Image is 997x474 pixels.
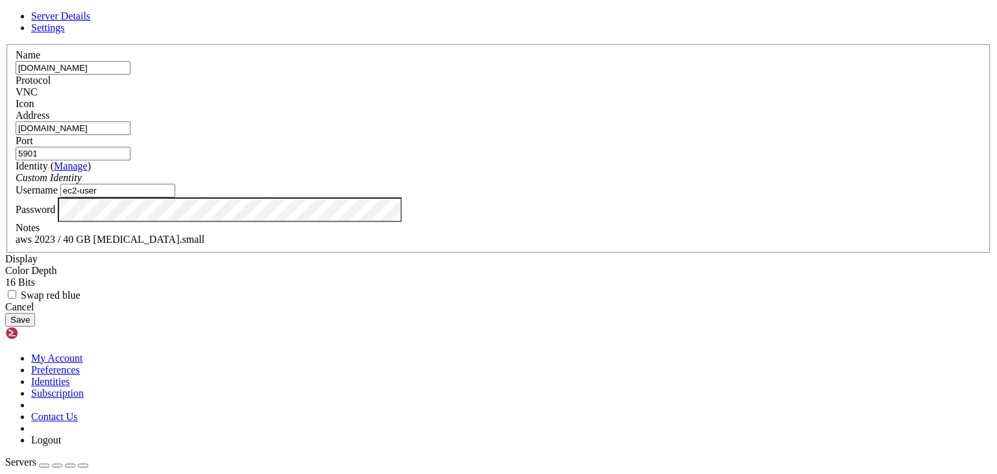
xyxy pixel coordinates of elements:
[16,222,40,233] label: Notes
[5,297,828,309] x-row: 64 history | more
[5,391,828,403] x-row: [ec2-user@ip-172-31-84-219 ~]$ less /home/ec2-user/.vnc/ip-172-31-84-219.ec2.internal:1.log
[8,290,16,299] input: Swap red blue
[5,216,828,227] x-row: 57 lscpu
[5,40,828,52] x-row: 42 cd Se
[31,388,84,399] a: Subscription
[5,327,80,340] img: Shellngn
[16,110,49,121] label: Address
[5,290,80,301] label: If the colors of your display appear wrong (blues appear orange or red, etc.), it may be that you...
[16,61,130,75] input: Server Name
[51,160,91,171] span: ( )
[5,157,828,169] x-row: 52 vncserver :1 -geometry 1920x1080
[5,309,828,321] x-row: [ec2-user@ip-172-31-84-219 ~]$ vncserver :1 -geometry 1920x1080
[5,253,38,264] label: Display
[5,75,828,87] x-row: 45 pwd
[16,49,40,60] label: Name
[31,22,65,33] a: Settings
[5,145,828,157] x-row: 51 sudo su -
[5,456,88,468] a: Servers
[31,364,80,375] a: Preferences
[5,99,828,110] x-row: 47 cat card.html
[31,411,78,422] a: Contact Us
[5,204,828,216] x-row: 56 sudo su -
[5,169,828,181] x-row: 53 cat /home/ec2-user/.vnc/ip-172-31-84-219.ec2.internal:1.log
[5,110,828,122] x-row: 48 vi card.html
[5,64,828,75] x-row: 44 vi card.html
[31,376,70,387] a: Identities
[5,265,57,276] label: The color depth to request, in bits-per-pixel.
[31,353,83,364] a: My Account
[5,29,828,40] x-row: 41 vncserver :1 -geometry 1920x1080
[54,160,88,171] a: Manage
[5,134,828,145] x-row: 50 vncserver :1 -geometry 1920x1080
[60,184,175,197] input: Login Username
[5,301,992,313] div: Cancel
[5,286,828,297] x-row: 63 history | less
[16,86,981,98] div: VNC
[16,147,130,160] input: Port Number
[16,98,34,109] label: Icon
[16,234,981,245] div: aws 2023 / 40 GB [MEDICAL_DATA].small
[5,356,828,368] x-row: Starting applications specified in /home/ec2-user/.vnc/xstartup
[16,203,55,214] label: Password
[16,75,51,86] label: Protocol
[5,262,828,274] x-row: 61 sudo su -
[5,239,828,251] x-row: 59 lscpu
[187,403,193,414] div: (31, 34)
[5,227,828,239] x-row: 58 cat /etc/resolv.conf
[5,403,828,414] x-row: [ec2-user@ip-172-31-84-219 ~]$
[16,172,981,184] div: Custom Identity
[16,172,82,183] i: Custom Identity
[5,52,828,64] x-row: 43 ls -l
[5,274,828,286] x-row: 62 ls -al
[5,277,992,288] div: 16 Bits
[5,87,828,99] x-row: 46 vi card.html
[5,122,828,134] x-row: 49 vncserver - :1
[5,332,828,344] x-row: New 'ip-172-31-84-219.ec2.internal:1 (ec2-user)' desktop is ip-172-31-84-219.ec2.internal:1
[31,434,61,445] a: Logout
[21,290,80,301] span: Swap red blue
[16,160,91,171] label: Identity
[5,456,36,468] span: Servers
[31,10,90,21] a: Server Details
[5,17,828,29] x-row: 40 vncserver :1 -geometry 19200x1080
[5,192,828,204] x-row: 55 vncserver :1 -geometry 1920x1080
[5,181,828,192] x-row: 54 vncserver -list
[5,251,828,262] x-row: 60 sudo yum update
[5,368,828,379] x-row: Log file is /home/ec2-user/.vnc/ip-172-31-84-219.ec2.internal:1.log
[16,86,38,97] span: VNC
[5,313,35,327] button: Save
[16,121,130,135] input: Host Name or IP
[16,135,33,146] label: Port
[5,277,35,288] span: 16 Bits
[5,5,828,17] x-row: 39 vncserver -kill :1
[16,184,58,195] label: Username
